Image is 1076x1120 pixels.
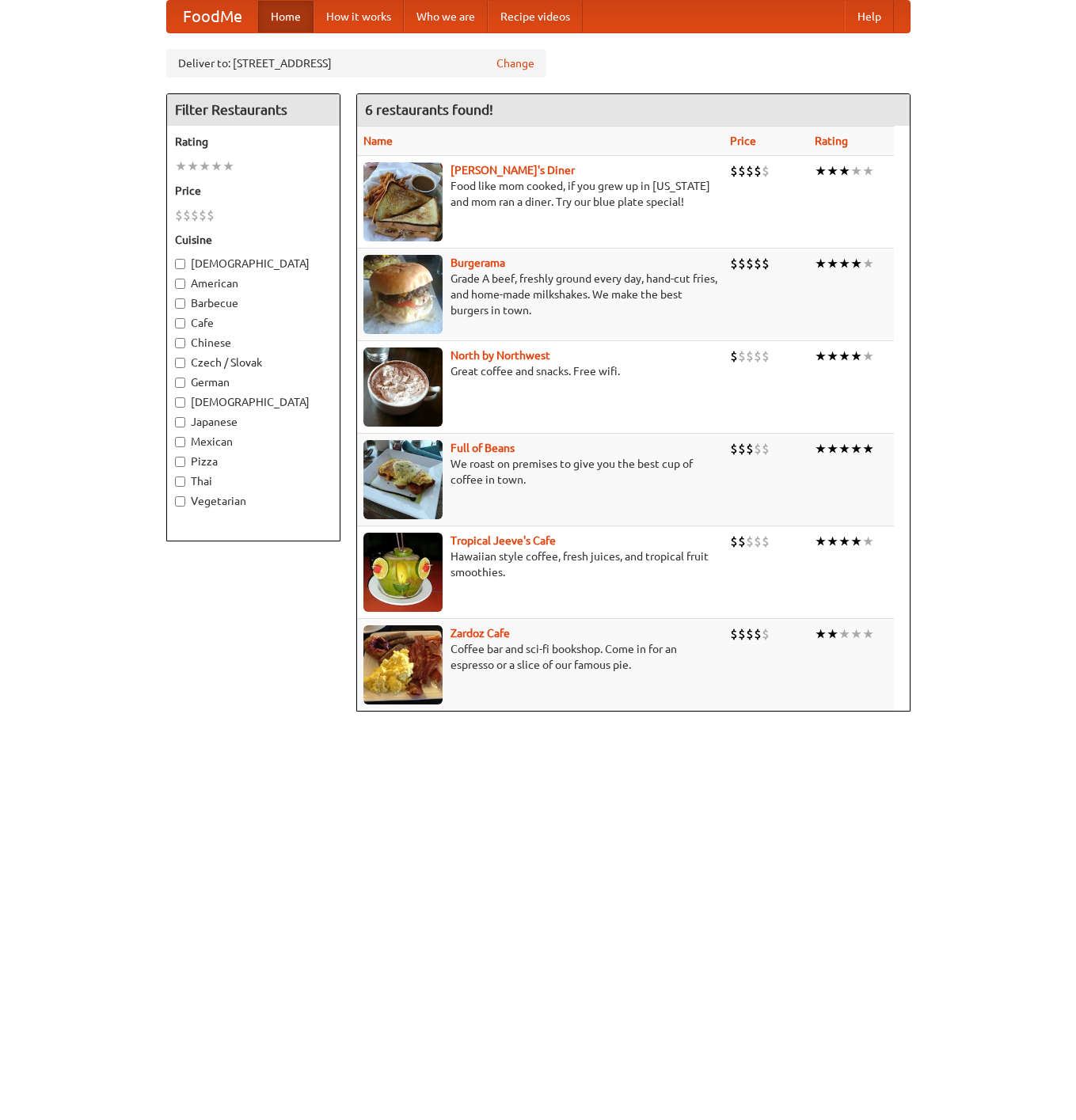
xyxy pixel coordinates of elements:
[207,207,215,224] li: $
[762,440,770,457] li: $
[451,349,550,362] a: North by Northwest
[850,255,862,272] li: ★
[175,417,185,427] input: Japanese
[363,347,443,427] img: north.jpg
[451,256,505,269] a: Burgerama
[815,255,827,272] li: ★
[827,625,838,643] li: ★
[496,55,534,71] a: Change
[730,162,738,180] li: $
[175,315,332,331] label: Cafe
[815,135,848,147] a: Rating
[838,625,850,643] li: ★
[762,162,770,180] li: $
[363,625,443,704] img: zardoz.jpg
[746,625,754,643] li: $
[738,255,746,272] li: $
[738,162,746,180] li: $
[815,347,827,365] li: ★
[730,625,738,643] li: $
[862,255,874,272] li: ★
[167,1,258,32] a: FoodMe
[838,533,850,550] li: ★
[815,625,827,643] li: ★
[363,440,443,519] img: beans.jpg
[175,318,185,328] input: Cafe
[754,347,762,365] li: $
[838,347,850,365] li: ★
[175,232,332,248] h5: Cuisine
[175,183,332,199] h5: Price
[827,162,838,180] li: ★
[730,440,738,457] li: $
[827,347,838,365] li: ★
[175,378,185,388] input: German
[827,533,838,550] li: ★
[730,347,738,365] li: $
[314,1,404,32] a: How it works
[166,49,546,78] div: Deliver to: [STREET_ADDRESS]
[222,158,234,175] li: ★
[862,347,874,365] li: ★
[845,1,894,32] a: Help
[815,533,827,550] li: ★
[762,347,770,365] li: $
[175,394,332,410] label: [DEMOGRAPHIC_DATA]
[175,374,332,390] label: German
[862,440,874,457] li: ★
[175,493,332,509] label: Vegetarian
[762,625,770,643] li: $
[363,255,443,334] img: burgerama.jpg
[175,207,183,224] li: $
[730,533,738,550] li: $
[363,178,717,210] p: Food like mom cooked, if you grew up in [US_STATE] and mom ran a diner. Try our blue plate special!
[838,162,850,180] li: ★
[175,298,185,309] input: Barbecue
[451,534,556,547] a: Tropical Jeeve's Cafe
[838,255,850,272] li: ★
[850,162,862,180] li: ★
[175,496,185,507] input: Vegetarian
[175,158,187,175] li: ★
[738,347,746,365] li: $
[175,476,185,487] input: Thai
[187,158,199,175] li: ★
[363,533,443,612] img: jeeves.jpg
[488,1,583,32] a: Recipe videos
[175,397,185,408] input: [DEMOGRAPHIC_DATA]
[850,625,862,643] li: ★
[211,158,222,175] li: ★
[363,162,443,241] img: sallys.jpg
[862,162,874,180] li: ★
[183,207,191,224] li: $
[175,275,332,291] label: American
[762,255,770,272] li: $
[167,94,340,126] h4: Filter Restaurants
[175,134,332,150] h5: Rating
[363,549,717,580] p: Hawaiian style coffee, fresh juices, and tropical fruit smoothies.
[175,414,332,430] label: Japanese
[754,625,762,643] li: $
[451,164,575,177] b: [PERSON_NAME]'s Diner
[746,440,754,457] li: $
[746,162,754,180] li: $
[175,295,332,311] label: Barbecue
[762,533,770,550] li: $
[175,335,332,351] label: Chinese
[730,135,756,147] a: Price
[754,162,762,180] li: $
[862,625,874,643] li: ★
[175,457,185,467] input: Pizza
[175,279,185,289] input: American
[746,255,754,272] li: $
[730,255,738,272] li: $
[199,158,211,175] li: ★
[738,625,746,643] li: $
[850,440,862,457] li: ★
[175,338,185,348] input: Chinese
[175,259,185,269] input: [DEMOGRAPHIC_DATA]
[363,363,717,379] p: Great coffee and snacks. Free wifi.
